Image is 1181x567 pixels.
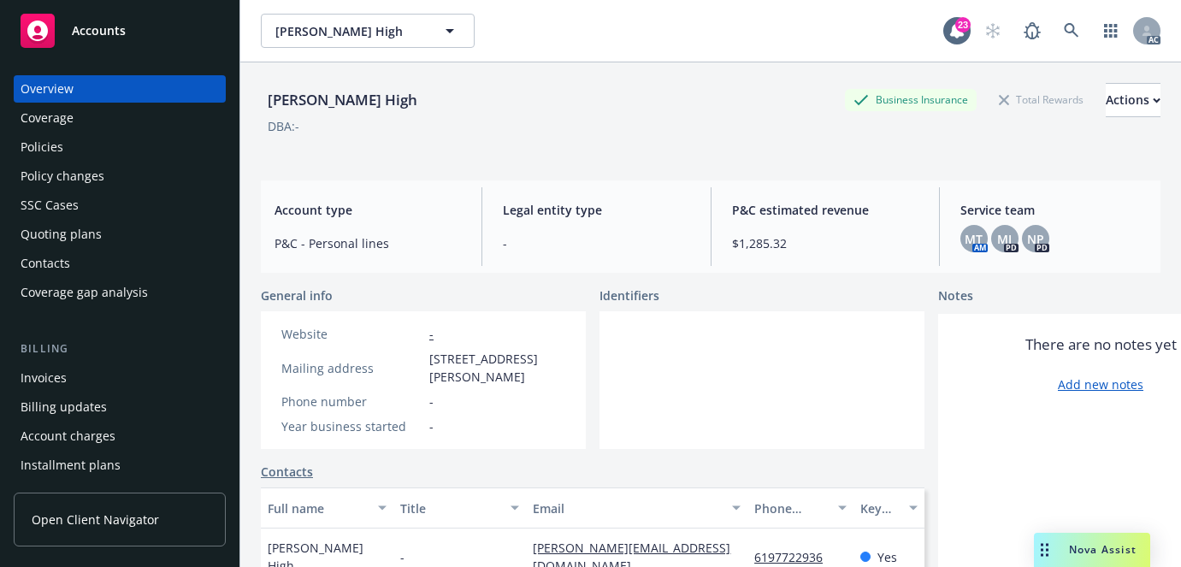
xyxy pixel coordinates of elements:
[1034,533,1055,567] div: Drag to move
[14,192,226,219] a: SSC Cases
[14,133,226,161] a: Policies
[14,250,226,277] a: Contacts
[275,22,423,40] span: [PERSON_NAME] High
[14,422,226,450] a: Account charges
[261,463,313,481] a: Contacts
[1025,334,1177,355] span: There are no notes yet
[268,117,299,135] div: DBA: -
[21,104,74,132] div: Coverage
[976,14,1010,48] a: Start snowing
[1034,533,1150,567] button: Nova Assist
[14,7,226,55] a: Accounts
[997,230,1012,248] span: MJ
[14,75,226,103] a: Overview
[281,417,422,435] div: Year business started
[261,487,393,529] button: Full name
[429,417,434,435] span: -
[754,499,828,517] div: Phone number
[503,201,689,219] span: Legal entity type
[938,286,973,307] span: Notes
[393,487,526,529] button: Title
[14,452,226,479] a: Installment plans
[845,89,977,110] div: Business Insurance
[21,279,148,306] div: Coverage gap analysis
[14,104,226,132] a: Coverage
[275,201,461,219] span: Account type
[32,511,159,529] span: Open Client Navigator
[965,230,983,248] span: MT
[14,364,226,392] a: Invoices
[599,286,659,304] span: Identifiers
[1027,230,1044,248] span: NP
[955,17,971,32] div: 23
[21,250,70,277] div: Contacts
[21,162,104,190] div: Policy changes
[732,234,918,252] span: $1,285.32
[853,487,924,529] button: Key contact
[429,350,565,386] span: [STREET_ADDRESS][PERSON_NAME]
[261,89,424,111] div: [PERSON_NAME] High
[990,89,1092,110] div: Total Rewards
[21,452,121,479] div: Installment plans
[429,393,434,410] span: -
[960,201,1147,219] span: Service team
[281,393,422,410] div: Phone number
[21,192,79,219] div: SSC Cases
[14,393,226,421] a: Billing updates
[261,286,333,304] span: General info
[275,234,461,252] span: P&C - Personal lines
[747,487,853,529] button: Phone number
[21,422,115,450] div: Account charges
[400,548,404,566] span: -
[1094,14,1128,48] a: Switch app
[268,499,368,517] div: Full name
[21,364,67,392] div: Invoices
[400,499,500,517] div: Title
[754,549,836,565] a: 6197722936
[526,487,747,529] button: Email
[1054,14,1089,48] a: Search
[281,359,422,377] div: Mailing address
[21,133,63,161] div: Policies
[503,234,689,252] span: -
[14,162,226,190] a: Policy changes
[21,221,102,248] div: Quoting plans
[1069,542,1137,557] span: Nova Assist
[1015,14,1049,48] a: Report a Bug
[1058,375,1143,393] a: Add new notes
[732,201,918,219] span: P&C estimated revenue
[21,393,107,421] div: Billing updates
[1106,83,1160,117] button: Actions
[261,14,475,48] button: [PERSON_NAME] High
[14,221,226,248] a: Quoting plans
[281,325,422,343] div: Website
[14,340,226,357] div: Billing
[877,548,897,566] span: Yes
[860,499,899,517] div: Key contact
[14,279,226,306] a: Coverage gap analysis
[533,499,722,517] div: Email
[429,326,434,342] a: -
[21,75,74,103] div: Overview
[72,24,126,38] span: Accounts
[1106,84,1160,116] div: Actions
